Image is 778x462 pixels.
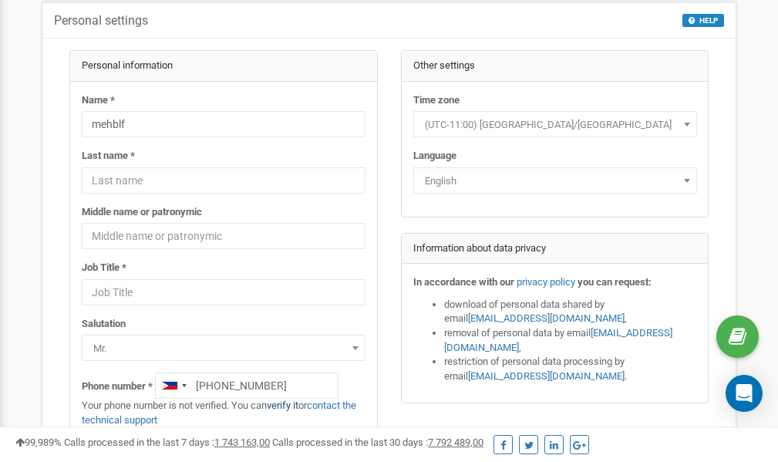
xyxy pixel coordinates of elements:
[682,14,724,27] button: HELP
[82,400,356,426] a: contact the technical support
[419,114,692,136] span: (UTC-11:00) Pacific/Midway
[82,205,202,220] label: Middle name or patronymic
[82,149,135,164] label: Last name *
[413,111,697,137] span: (UTC-11:00) Pacific/Midway
[267,400,298,411] a: verify it
[413,167,697,194] span: English
[402,51,709,82] div: Other settings
[468,370,625,382] a: [EMAIL_ADDRESS][DOMAIN_NAME]
[155,373,338,399] input: +1-800-555-55-55
[87,338,360,359] span: Mr.
[402,234,709,265] div: Information about data privacy
[413,93,460,108] label: Time zone
[578,276,652,288] strong: you can request:
[82,379,153,394] label: Phone number *
[82,261,126,275] label: Job Title *
[214,437,270,448] u: 1 743 163,00
[82,223,365,249] input: Middle name or patronymic
[419,170,692,192] span: English
[444,326,697,355] li: removal of personal data by email ,
[70,51,377,82] div: Personal information
[413,276,514,288] strong: In accordance with our
[82,335,365,361] span: Mr.
[413,149,456,164] label: Language
[54,14,148,28] h5: Personal settings
[444,355,697,383] li: restriction of personal data processing by email .
[428,437,483,448] u: 7 792 489,00
[15,437,62,448] span: 99,989%
[468,312,625,324] a: [EMAIL_ADDRESS][DOMAIN_NAME]
[64,437,270,448] span: Calls processed in the last 7 days :
[82,111,365,137] input: Name
[82,167,365,194] input: Last name
[156,373,191,398] div: Telephone country code
[82,93,115,108] label: Name *
[82,317,126,332] label: Salutation
[726,375,763,412] div: Open Intercom Messenger
[82,279,365,305] input: Job Title
[82,399,365,427] p: Your phone number is not verified. You can or
[272,437,483,448] span: Calls processed in the last 30 days :
[444,327,672,353] a: [EMAIL_ADDRESS][DOMAIN_NAME]
[444,298,697,326] li: download of personal data shared by email ,
[517,276,575,288] a: privacy policy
